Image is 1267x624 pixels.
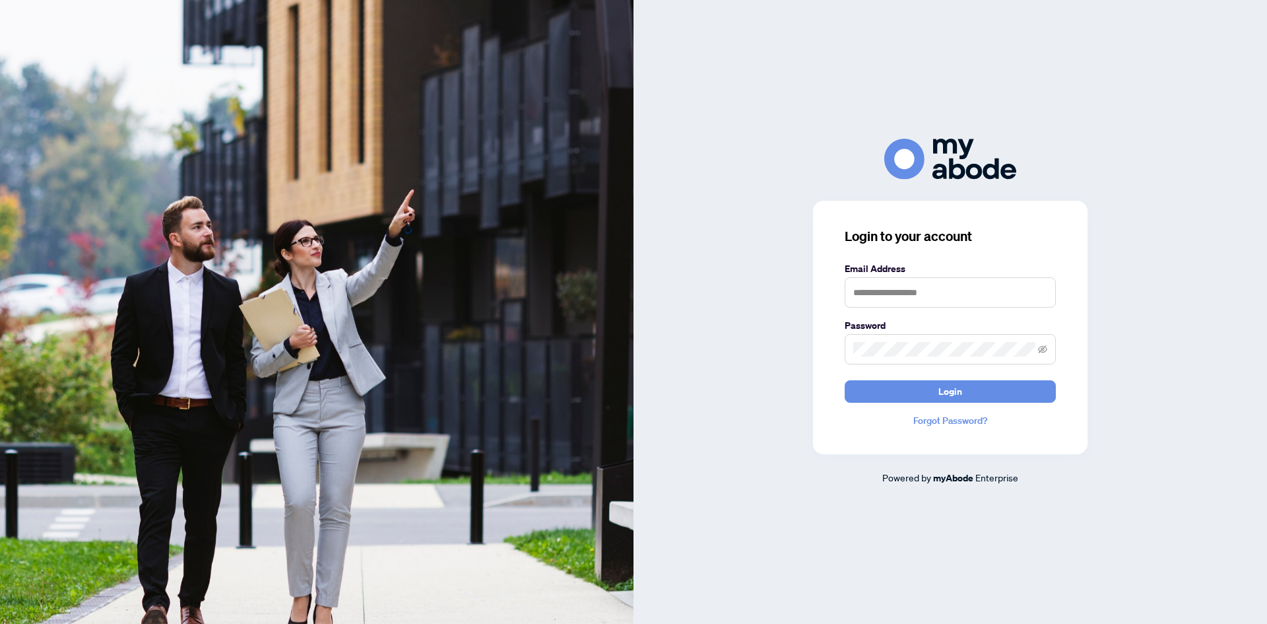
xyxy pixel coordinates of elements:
h3: Login to your account [845,227,1056,246]
span: eye-invisible [1038,345,1047,354]
span: Enterprise [975,471,1018,483]
button: Login [845,380,1056,403]
span: Login [938,381,962,402]
span: Powered by [882,471,931,483]
img: ma-logo [884,139,1016,179]
label: Email Address [845,261,1056,276]
label: Password [845,318,1056,333]
a: Forgot Password? [845,413,1056,428]
a: myAbode [933,471,973,485]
